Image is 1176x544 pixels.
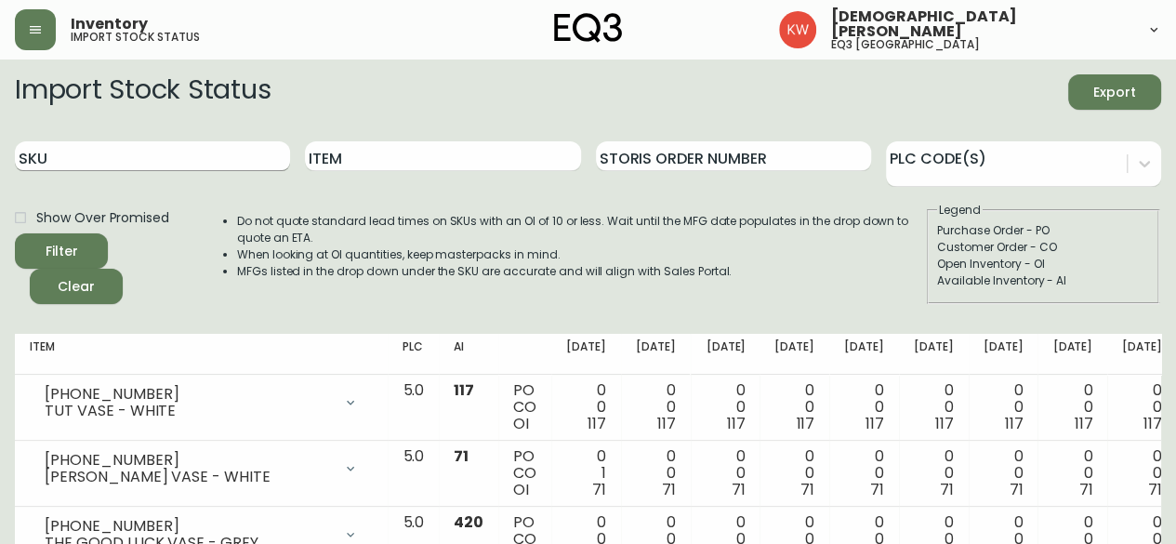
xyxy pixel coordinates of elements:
[237,263,925,280] li: MFGs listed in the drop down under the SKU are accurate and will align with Sales Portal.
[937,202,983,219] legend: Legend
[844,448,884,498] div: 0 0
[940,479,954,500] span: 71
[1052,448,1092,498] div: 0 0
[15,74,271,110] h2: Import Stock Status
[969,334,1038,375] th: [DATE]
[566,448,606,498] div: 0 1
[662,479,676,500] span: 71
[774,448,814,498] div: 0 0
[937,239,1149,256] div: Customer Order - CO
[592,479,606,500] span: 71
[774,382,814,432] div: 0 0
[800,479,814,500] span: 71
[865,413,884,434] span: 117
[732,479,746,500] span: 71
[1074,413,1092,434] span: 117
[914,448,954,498] div: 0 0
[937,256,1149,272] div: Open Inventory - OI
[71,17,148,32] span: Inventory
[1052,382,1092,432] div: 0 0
[513,413,529,434] span: OI
[636,448,676,498] div: 0 0
[30,448,373,489] div: [PHONE_NUMBER][PERSON_NAME] VASE - WHITE
[870,479,884,500] span: 71
[30,382,373,423] div: [PHONE_NUMBER]TUT VASE - WHITE
[30,269,123,304] button: Clear
[454,445,469,467] span: 71
[760,334,829,375] th: [DATE]
[1068,74,1161,110] button: Export
[237,213,925,246] li: Do not quote standard lead times on SKUs with an OI of 10 or less. Wait until the MFG date popula...
[45,452,332,469] div: [PHONE_NUMBER]
[984,382,1024,432] div: 0 0
[388,334,439,375] th: PLC
[15,334,388,375] th: Item
[831,39,980,50] h5: eq3 [GEOGRAPHIC_DATA]
[1078,479,1092,500] span: 71
[706,382,746,432] div: 0 0
[984,448,1024,498] div: 0 0
[513,479,529,500] span: OI
[829,334,899,375] th: [DATE]
[513,382,536,432] div: PO CO
[588,413,606,434] span: 117
[1037,334,1107,375] th: [DATE]
[439,334,498,375] th: AI
[45,469,332,485] div: [PERSON_NAME] VASE - WHITE
[937,272,1149,289] div: Available Inventory - AI
[388,375,439,441] td: 5.0
[46,240,78,263] div: Filter
[935,413,954,434] span: 117
[937,222,1149,239] div: Purchase Order - PO
[1122,382,1162,432] div: 0 0
[45,518,332,535] div: [PHONE_NUMBER]
[513,448,536,498] div: PO CO
[1083,81,1146,104] span: Export
[237,246,925,263] li: When looking at OI quantities, keep masterpacks in mind.
[657,413,676,434] span: 117
[1148,479,1162,500] span: 71
[554,13,623,43] img: logo
[36,208,169,228] span: Show Over Promised
[636,382,676,432] div: 0 0
[1143,413,1162,434] span: 117
[388,441,439,507] td: 5.0
[1122,448,1162,498] div: 0 0
[796,413,814,434] span: 117
[454,379,474,401] span: 117
[454,511,483,533] span: 420
[844,382,884,432] div: 0 0
[621,334,691,375] th: [DATE]
[15,233,108,269] button: Filter
[45,403,332,419] div: TUT VASE - WHITE
[914,382,954,432] div: 0 0
[45,386,332,403] div: [PHONE_NUMBER]
[706,448,746,498] div: 0 0
[566,382,606,432] div: 0 0
[779,11,816,48] img: f33162b67396b0982c40ce2a87247151
[1010,479,1024,500] span: 71
[727,413,746,434] span: 117
[691,334,760,375] th: [DATE]
[551,334,621,375] th: [DATE]
[71,32,200,43] h5: import stock status
[831,9,1131,39] span: [DEMOGRAPHIC_DATA][PERSON_NAME]
[1005,413,1024,434] span: 117
[899,334,969,375] th: [DATE]
[45,275,108,299] span: Clear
